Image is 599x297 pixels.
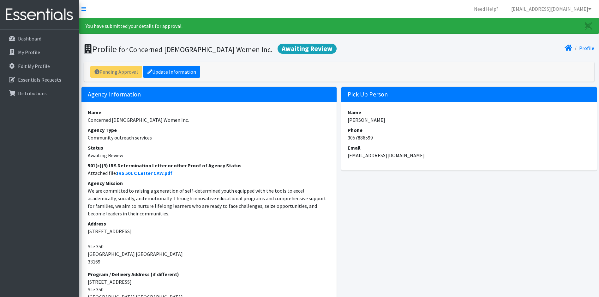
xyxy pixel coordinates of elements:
[3,46,76,59] a: My Profile
[469,3,504,15] a: Need Help?
[88,144,331,152] dt: Status
[117,170,172,176] a: IRS 501 C Letter CAW.pdf
[348,152,590,159] dd: [EMAIL_ADDRESS][DOMAIN_NAME]
[88,126,331,134] dt: Agency Type
[506,3,596,15] a: [EMAIL_ADDRESS][DOMAIN_NAME]
[18,77,61,83] p: Essentials Requests
[3,60,76,72] a: Edit My Profile
[88,108,331,116] dt: Name
[81,87,337,102] h5: Agency Information
[578,18,599,34] a: Close
[88,169,331,177] dd: Attached file:
[88,271,179,277] strong: Program / Delivery Address (if different)
[3,4,76,25] img: HumanEssentials
[348,108,590,116] dt: Name
[3,32,76,45] a: Dashboard
[88,187,331,217] dd: We are committed to raising a generation of self-determined youth equipped with the tools to exce...
[88,179,331,187] dt: Agency Mission
[143,66,200,78] a: Update Information
[88,116,331,124] dd: Concerned [DEMOGRAPHIC_DATA] Women Inc.
[348,144,590,152] dt: Email
[18,35,41,42] p: Dashboard
[18,63,50,69] p: Edit My Profile
[84,44,337,55] h1: Profile
[88,220,331,265] address: [STREET_ADDRESS] Ste 350 [GEOGRAPHIC_DATA] [GEOGRAPHIC_DATA] 33169
[88,220,106,227] strong: Address
[18,49,40,55] p: My Profile
[348,134,590,141] dd: 3057886599
[579,45,594,51] a: Profile
[341,87,597,102] h5: Pick Up Person
[79,18,599,34] div: You have submitted your details for approval.
[88,152,331,159] dd: Awaiting Review
[278,44,337,54] span: Awaiting Review
[348,116,590,124] dd: [PERSON_NAME]
[3,73,76,86] a: Essentials Requests
[3,87,76,100] a: Distributions
[88,134,331,141] dd: Community outreach services
[18,90,47,96] p: Distributions
[88,162,331,169] dt: 501(c)(3) IRS Determination Letter or other Proof of Agency Status
[119,45,272,54] small: for Concerned [DEMOGRAPHIC_DATA] Women Inc.
[348,126,590,134] dt: Phone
